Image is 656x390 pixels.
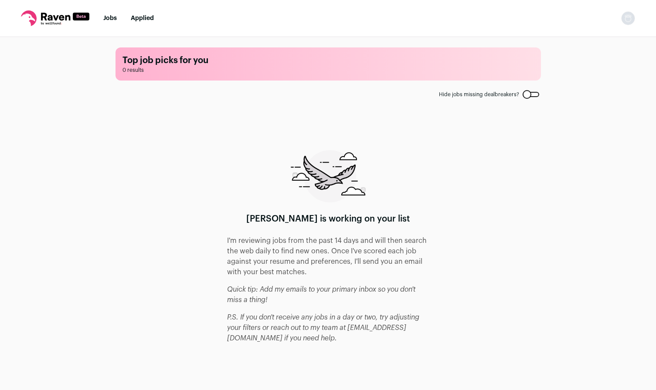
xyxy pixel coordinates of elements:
[131,15,154,21] a: Applied
[621,11,635,25] img: nopic.png
[621,11,635,25] button: Open dropdown
[227,286,415,303] i: Quick tip: Add my emails to your primary inbox so you don't miss a thing!
[227,314,419,342] i: P.S. If you don't receive any jobs in a day or two, try adjusting your filters or reach out to my...
[227,235,429,277] p: I'm reviewing jobs from the past 14 days and will then search the web daily to find new ones. Onc...
[291,150,366,202] img: raven-searching-graphic-988e480d85f2d7ca07d77cea61a0e572c166f105263382683f1c6e04060d3bee.png
[439,91,519,98] span: Hide jobs missing dealbreakers?
[246,213,410,225] h1: [PERSON_NAME] is working on your list
[122,67,534,74] span: 0 results
[103,15,117,21] a: Jobs
[122,54,534,67] h1: Top job picks for you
